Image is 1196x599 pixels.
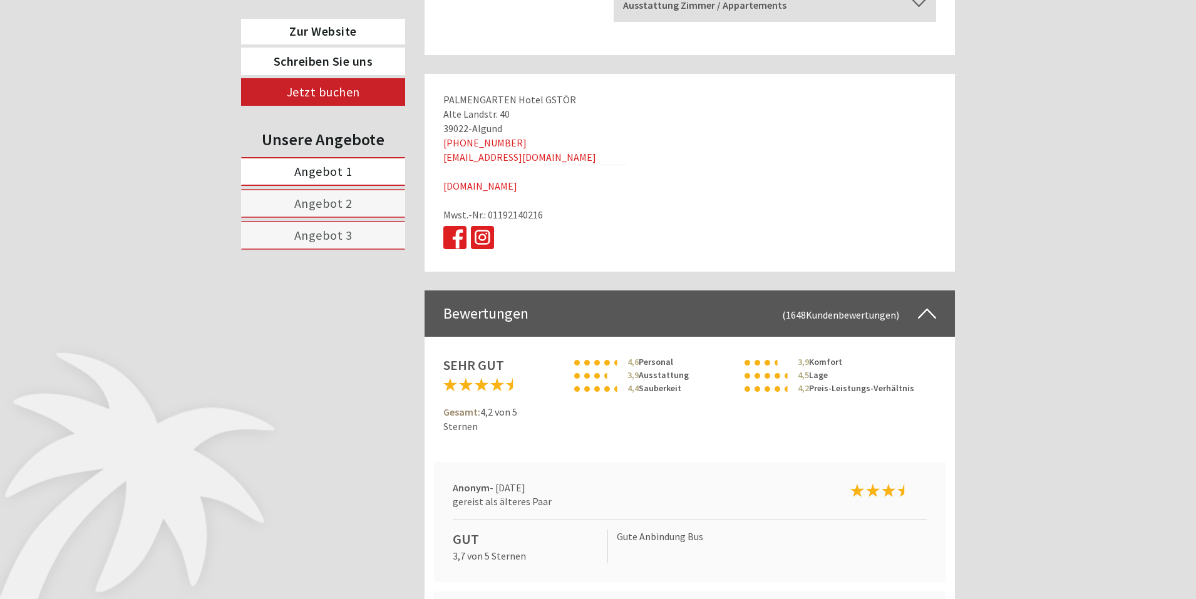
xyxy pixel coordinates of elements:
li: Ausstattung [571,369,723,382]
strong: Anonym [453,481,490,494]
a: Zur Website [241,19,405,44]
span: Angebot 3 [294,227,353,243]
li: Lage [741,369,936,382]
div: - [DATE] [443,481,772,509]
span: : 01192140216 [484,208,543,221]
span: 3,9 [795,356,809,367]
div: Sehr Gut [443,356,552,375]
span: Algund [472,122,502,135]
div: Gute Anbindung Bus [607,530,936,563]
span: Angebot 2 [294,195,353,211]
span: 3,9 [624,369,639,381]
a: Schreiben Sie uns [241,48,405,75]
span: Alte Landstr. 40 [443,108,510,120]
div: 4,2 von 5 Sternen [434,356,562,434]
span: 4,5 [795,369,809,381]
div: 3,7 von 5 Sternen [443,530,607,563]
div: - Mwst.-Nr. [425,74,646,271]
a: [EMAIL_ADDRESS][DOMAIN_NAME] [443,151,596,163]
span: 39022 [443,122,468,135]
li: Personal [571,356,723,369]
li: Preis-Leistungs-Verhältnis [741,382,936,395]
span: Kundenbewertungen [806,309,896,321]
li: Sauberkeit [571,382,723,395]
div: gereist als älteres Paar [453,494,763,509]
li: Komfort [741,356,936,369]
span: 4,6 [624,356,639,367]
small: (1648 ) [782,309,899,321]
div: Unsere Angebote [241,128,405,151]
span: 4,4 [624,382,639,394]
a: [DOMAIN_NAME] [443,180,517,192]
div: Gut [453,530,598,549]
span: PALMENGARTEN Hotel GSTÖR [443,93,576,106]
div: Bewertungen [425,290,956,337]
span: 4,2 [795,382,809,394]
span: Gesamt: [443,406,480,418]
a: [PHONE_NUMBER] [443,136,527,149]
a: Jetzt buchen [241,78,405,106]
span: Angebot 1 [294,163,353,179]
